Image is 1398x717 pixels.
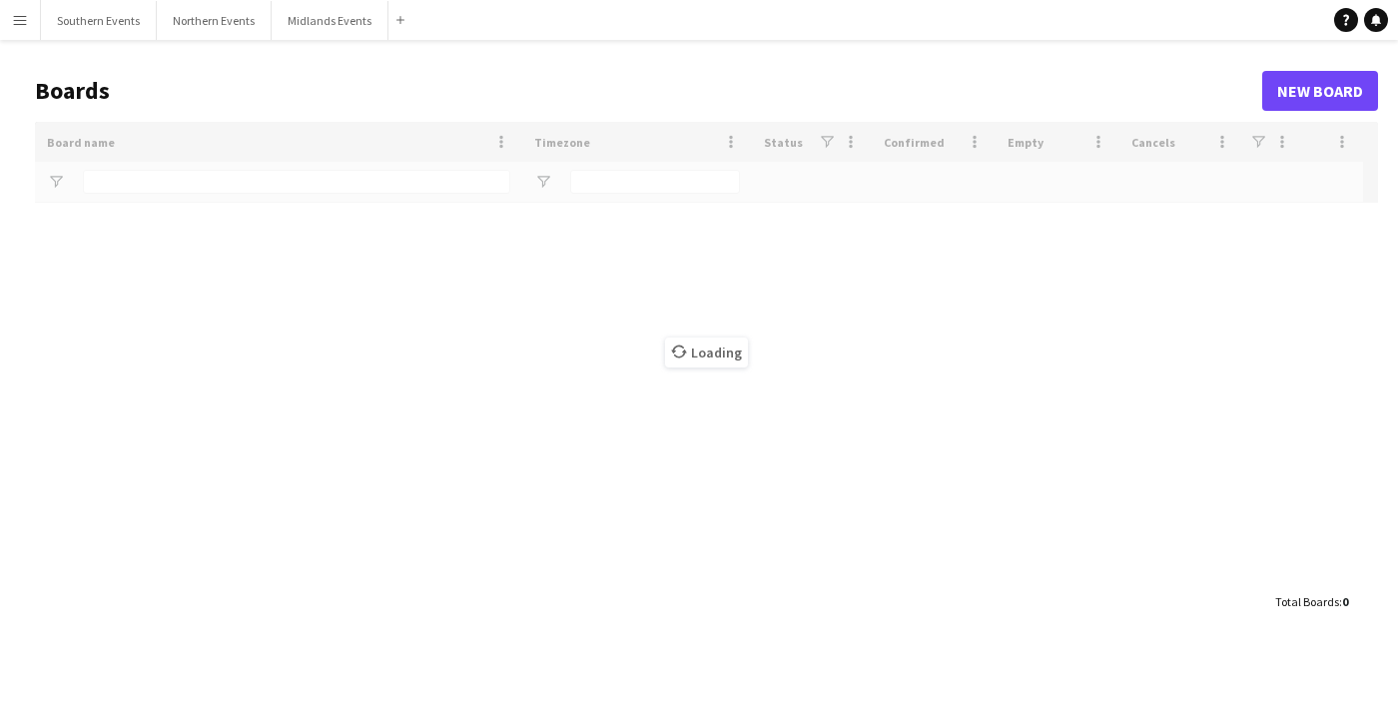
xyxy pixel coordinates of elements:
[35,76,1262,106] h1: Boards
[1262,71,1378,111] a: New Board
[272,1,388,40] button: Midlands Events
[41,1,157,40] button: Southern Events
[1275,594,1339,609] span: Total Boards
[665,338,748,367] span: Loading
[1342,594,1348,609] span: 0
[1275,582,1348,621] div: :
[157,1,272,40] button: Northern Events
